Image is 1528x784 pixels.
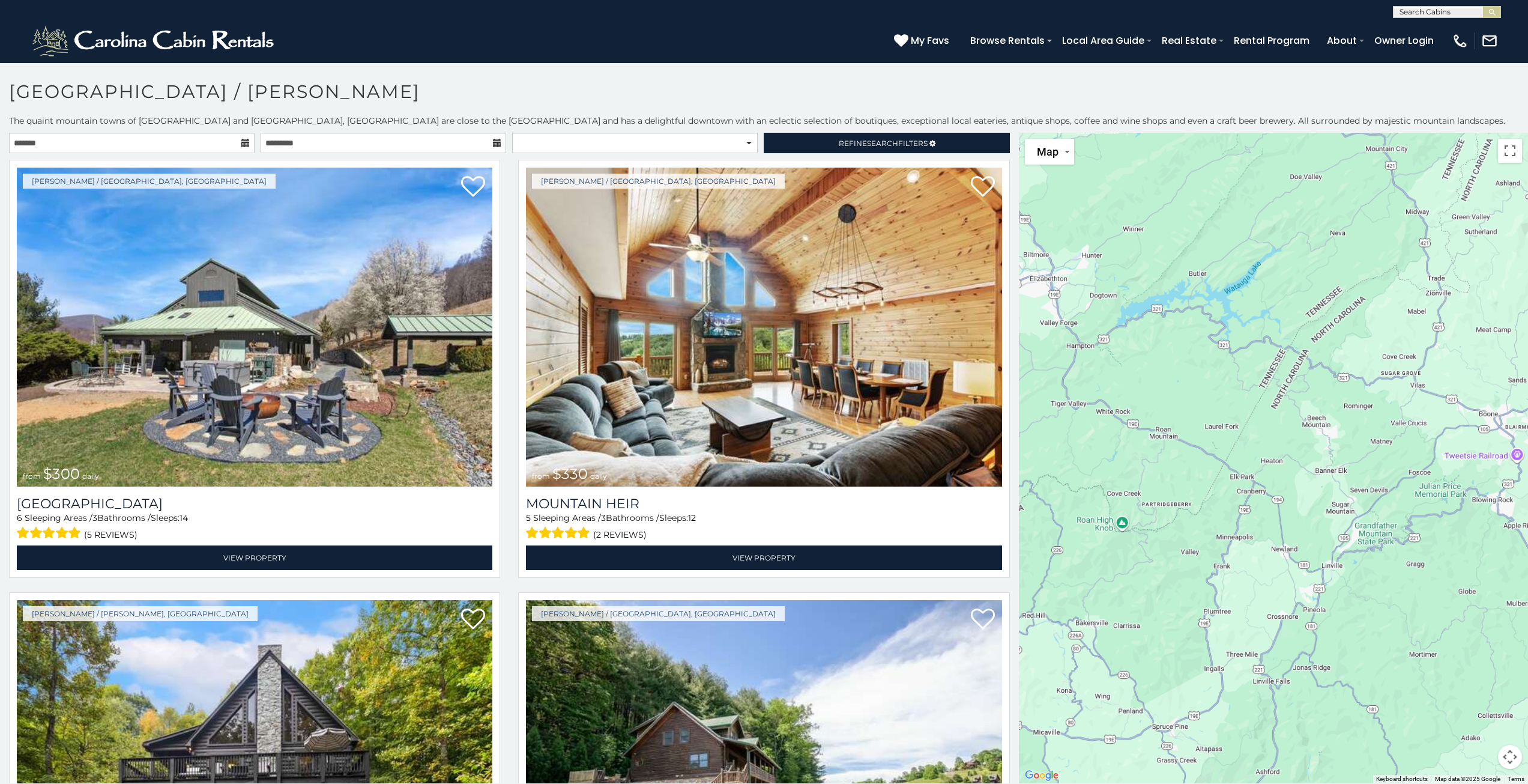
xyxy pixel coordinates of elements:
a: Owner Login [1368,30,1440,51]
button: Map camera controls [1498,745,1522,769]
div: Sleeping Areas / Bathrooms / Sleeps: [17,512,492,542]
span: daily [590,472,607,481]
a: About [1321,30,1363,51]
span: My Favs [911,33,949,48]
span: from [532,472,550,481]
a: Real Estate [1156,30,1222,51]
a: Terms [1508,776,1524,782]
span: Refine Filters [839,139,928,148]
a: Add to favorites [461,607,485,633]
a: from $300 daily [17,168,492,487]
span: $300 [43,465,80,482]
img: 1714399402_thumbnail.jpeg [17,168,492,487]
span: 12 [688,512,696,523]
a: Add to favorites [971,175,995,200]
a: [PERSON_NAME] / [GEOGRAPHIC_DATA], [GEOGRAPHIC_DATA] [23,174,276,189]
span: Map [1037,145,1058,158]
a: View Property [526,545,1001,570]
span: from [23,472,41,481]
span: Search [867,139,898,148]
a: [GEOGRAPHIC_DATA] [17,496,492,512]
span: 6 [17,512,22,523]
a: Add to favorites [461,175,485,200]
a: My Favs [894,33,952,49]
a: from $330 daily [526,168,1001,487]
a: [PERSON_NAME] / [PERSON_NAME], [GEOGRAPHIC_DATA] [23,606,258,621]
span: $330 [552,465,588,482]
span: 5 [526,512,531,523]
span: Map data ©2025 Google [1435,776,1500,782]
img: Google [1022,768,1061,783]
a: Add to favorites [971,607,995,633]
img: phone-regular-white.png [1452,32,1469,49]
span: daily [82,472,99,481]
img: mail-regular-white.png [1481,32,1498,49]
a: [PERSON_NAME] / [GEOGRAPHIC_DATA], [GEOGRAPHIC_DATA] [532,606,785,621]
a: RefineSearchFilters [764,133,1009,153]
div: Sleeping Areas / Bathrooms / Sleeps: [526,512,1001,542]
img: White-1-2.png [30,23,279,59]
a: Local Area Guide [1056,30,1150,51]
h3: Bluff View Farm [17,496,492,512]
button: Change map style [1025,139,1074,165]
span: (5 reviews) [84,527,137,542]
a: Open this area in Google Maps (opens a new window) [1022,768,1061,783]
span: 3 [92,512,97,523]
a: [PERSON_NAME] / [GEOGRAPHIC_DATA], [GEOGRAPHIC_DATA] [532,174,785,189]
button: Keyboard shortcuts [1376,775,1428,783]
img: 1723221497_thumbnail.jpeg [526,168,1001,487]
a: Rental Program [1228,30,1315,51]
span: 14 [180,512,188,523]
button: Toggle fullscreen view [1498,139,1522,163]
a: Mountain Heir [526,496,1001,512]
a: Browse Rentals [964,30,1051,51]
a: View Property [17,545,492,570]
span: 3 [601,512,606,523]
span: (2 reviews) [593,527,647,542]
